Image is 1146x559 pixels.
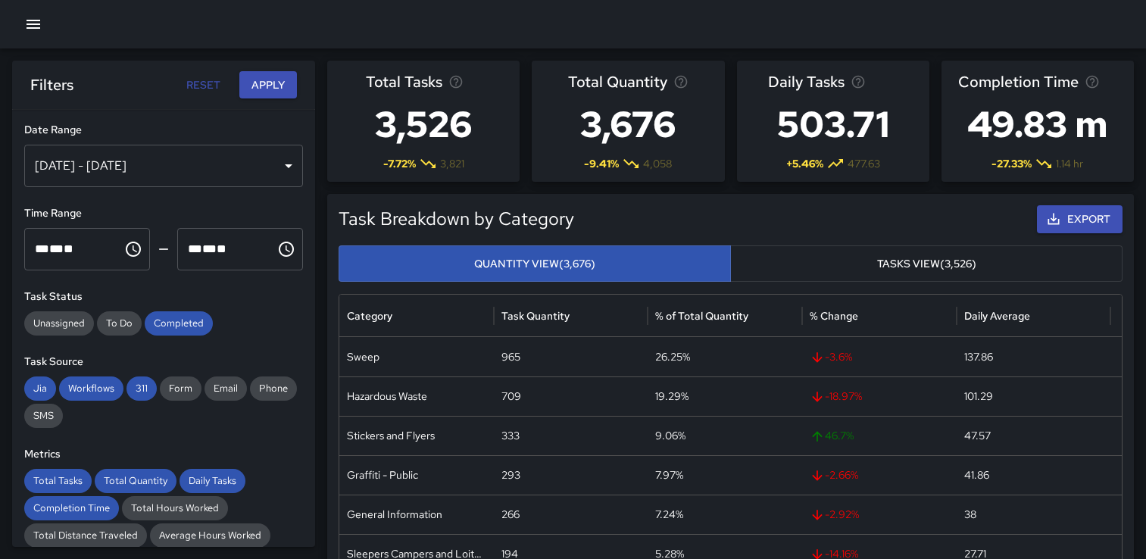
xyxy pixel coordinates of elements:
h5: Task Breakdown by Category [339,207,925,231]
h6: Filters [30,73,73,97]
div: Total Quantity [95,469,176,493]
div: Hazardous Waste [339,376,494,416]
div: SMS [24,404,63,428]
h3: 49.83 m [958,94,1117,155]
span: + 5.46 % [786,156,823,171]
div: Completed [145,311,213,336]
span: Completed [145,316,213,331]
h3: 3,676 [568,94,689,155]
div: % of Total Quantity [655,309,748,323]
div: 333 [494,416,648,455]
span: 4,058 [643,156,672,171]
span: -2.66 % [810,456,949,495]
div: 47.57 [957,416,1111,455]
span: Total Tasks [366,70,442,94]
div: To Do [97,311,142,336]
div: Completion Time [24,496,119,520]
span: Hours [188,243,202,255]
div: Phone [250,376,297,401]
span: 46.7 % [810,417,949,455]
h6: Time Range [24,205,303,222]
div: % Change [810,309,858,323]
div: 7.24% [648,495,802,534]
div: 38 [957,495,1111,534]
h3: 503.71 [768,94,898,155]
div: Daily Tasks [180,469,245,493]
div: General Information [339,495,494,534]
div: 965 [494,337,648,376]
svg: Total task quantity in the selected period, compared to the previous period. [673,74,689,89]
span: Phone [250,381,297,396]
span: Total Hours Worked [122,501,228,516]
span: Daily Tasks [180,473,245,489]
button: Reset [179,71,227,99]
span: Total Tasks [24,473,92,489]
button: Export [1037,205,1123,233]
span: Total Quantity [95,473,176,489]
div: Email [205,376,247,401]
span: Form [160,381,201,396]
button: Tasks View(3,526) [730,245,1123,283]
span: Meridiem [217,243,226,255]
div: 311 [126,376,157,401]
span: Unassigned [24,316,94,331]
span: -7.72 % [383,156,416,171]
span: -18.97 % [810,377,949,416]
svg: Total number of tasks in the selected period, compared to the previous period. [448,74,464,89]
div: Average Hours Worked [150,523,270,548]
h6: Date Range [24,122,303,139]
span: Hours [35,243,49,255]
div: Form [160,376,201,401]
span: -3.6 % [810,338,949,376]
div: 41.86 [957,455,1111,495]
div: 266 [494,495,648,534]
span: Completion Time [24,501,119,516]
span: Jia [24,381,56,396]
span: Meridiem [64,243,73,255]
span: Completion Time [958,70,1079,94]
div: Workflows [59,376,123,401]
button: Choose time, selected time is 11:59 PM [271,234,301,264]
h6: Task Source [24,354,303,370]
div: Stickers and Flyers [339,416,494,455]
div: 26.25% [648,337,802,376]
span: Minutes [49,243,64,255]
span: 477.63 [848,156,880,171]
span: Minutes [202,243,217,255]
div: Jia [24,376,56,401]
span: Daily Tasks [768,70,845,94]
div: 9.06% [648,416,802,455]
div: 293 [494,455,648,495]
div: [DATE] - [DATE] [24,145,303,187]
button: Apply [239,71,297,99]
div: Daily Average [964,309,1030,323]
div: Total Distance Traveled [24,523,147,548]
span: Average Hours Worked [150,528,270,543]
h3: 3,526 [366,94,481,155]
span: 311 [126,381,157,396]
svg: Average time taken to complete tasks in the selected period, compared to the previous period. [1085,74,1100,89]
div: Total Tasks [24,469,92,493]
div: 19.29% [648,376,802,416]
span: 3,821 [440,156,464,171]
div: 101.29 [957,376,1111,416]
div: Unassigned [24,311,94,336]
div: Category [347,309,392,323]
span: -2.92 % [810,495,949,534]
span: -27.33 % [991,156,1032,171]
div: 709 [494,376,648,416]
svg: Average number of tasks per day in the selected period, compared to the previous period. [851,74,866,89]
div: Task Quantity [501,309,570,323]
div: 7.97% [648,455,802,495]
div: Graffiti - Public [339,455,494,495]
div: Total Hours Worked [122,496,228,520]
span: 1.14 hr [1056,156,1083,171]
span: Workflows [59,381,123,396]
div: Sweep [339,337,494,376]
span: Total Distance Traveled [24,528,147,543]
span: To Do [97,316,142,331]
span: SMS [24,408,63,423]
span: Total Quantity [568,70,667,94]
h6: Task Status [24,289,303,305]
h6: Metrics [24,446,303,463]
